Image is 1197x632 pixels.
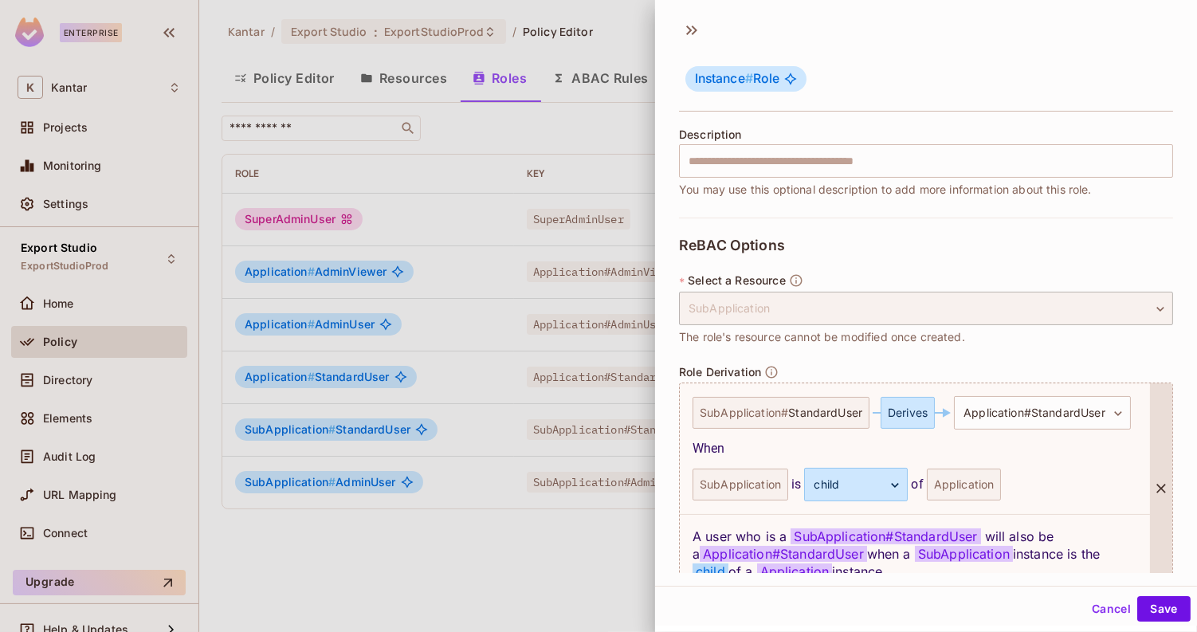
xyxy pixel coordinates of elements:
div: child [804,468,908,501]
span: # [745,71,753,86]
span: Description [679,128,742,141]
div: is of [693,468,1137,501]
div: SubApplication [679,292,1173,325]
span: Application#StandardUser [700,546,867,562]
span: child [693,563,728,579]
div: Derives [881,397,935,429]
span: Instance [695,71,753,86]
span: Role Derivation [679,366,761,379]
span: Application [757,563,833,579]
span: Select a Resource [688,274,786,287]
button: Save [1137,596,1191,622]
span: SubApplication [915,546,1013,562]
span: Application # [963,400,1105,426]
div: A user who is a will also be a when a instance is the of a instance. [680,514,1150,593]
div: SubApplication # [693,397,869,429]
button: Cancel [1085,596,1137,622]
div: When [693,439,1137,458]
div: Application [927,469,1002,500]
span: SubApplication # StandardUser [791,528,980,544]
span: ReBAC Options [679,237,785,253]
span: Role [695,71,779,87]
div: SubApplication [693,469,788,500]
span: StandardUser [788,406,862,419]
span: You may use this optional description to add more information about this role. [679,181,1092,198]
span: The role's resource cannot be modified once created. [679,328,965,346]
span: StandardUser [1031,406,1105,419]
